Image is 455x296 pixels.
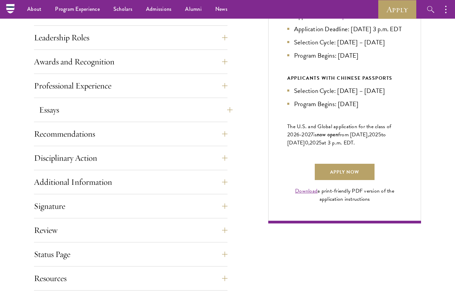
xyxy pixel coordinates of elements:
[287,37,402,47] li: Selection Cycle: [DATE] – [DATE]
[338,131,369,139] span: from [DATE],
[287,51,402,60] li: Program Begins: [DATE]
[315,164,375,180] a: Apply Now
[39,102,233,118] button: Essays
[322,139,355,147] span: at 3 p.m. EDT.
[287,187,402,203] div: a print-friendly PDF version of the application instructions
[369,131,378,139] span: 202
[287,86,402,96] li: Selection Cycle: [DATE] – [DATE]
[310,139,319,147] span: 202
[34,174,227,190] button: Additional Information
[319,139,322,147] span: 5
[323,11,352,21] a: Now Open
[287,74,402,82] div: APPLICANTS WITH CHINESE PASSPORTS
[295,187,317,195] a: Download
[311,131,313,139] span: 7
[313,131,317,139] span: is
[287,24,402,34] li: Application Deadline: [DATE] 3 p.m. EDT
[34,222,227,238] button: Review
[34,150,227,166] button: Disciplinary Action
[34,126,227,142] button: Recommendations
[317,131,338,138] span: now open
[308,139,310,147] span: ,
[34,198,227,214] button: Signature
[296,131,299,139] span: 6
[287,122,391,139] span: The U.S. and Global application for the class of 202
[299,131,311,139] span: -202
[34,29,227,46] button: Leadership Roles
[34,270,227,287] button: Resources
[34,54,227,70] button: Awards and Recognition
[34,246,227,262] button: Status Page
[378,131,381,139] span: 5
[305,139,308,147] span: 0
[287,99,402,109] li: Program Begins: [DATE]
[34,78,227,94] button: Professional Experience
[287,131,386,147] span: to [DATE]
